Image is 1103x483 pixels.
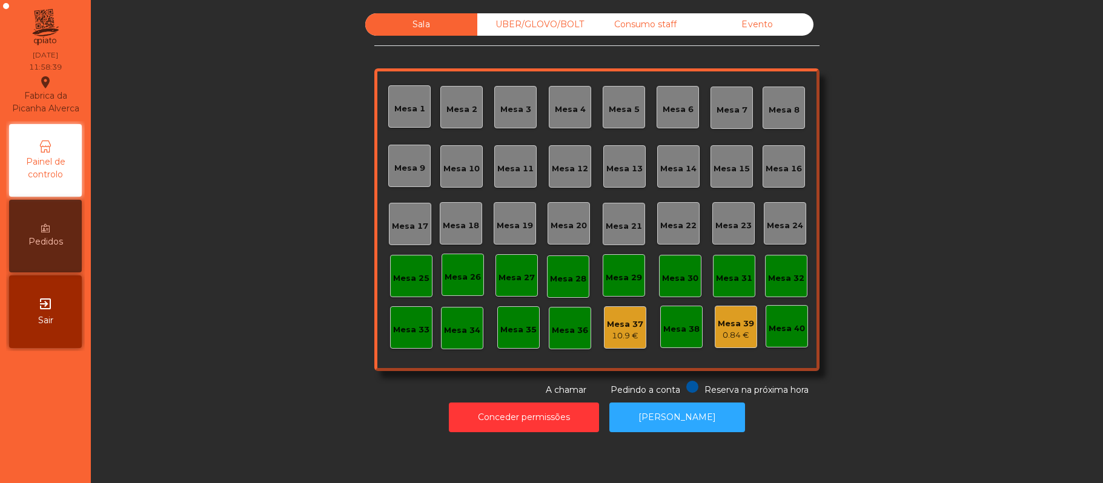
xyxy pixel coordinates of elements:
[718,318,754,330] div: Mesa 39
[12,156,79,181] span: Painel de controlo
[717,104,747,116] div: Mesa 7
[606,272,642,284] div: Mesa 29
[663,103,694,116] div: Mesa 6
[546,384,586,395] span: A chamar
[449,402,599,432] button: Conceder permissões
[662,272,698,284] div: Mesa 30
[446,103,477,116] div: Mesa 2
[606,163,643,175] div: Mesa 13
[500,324,537,336] div: Mesa 35
[718,329,754,341] div: 0.84 €
[660,163,697,175] div: Mesa 14
[704,384,809,395] span: Reserva na próxima hora
[609,103,640,116] div: Mesa 5
[609,402,745,432] button: [PERSON_NAME]
[445,271,481,283] div: Mesa 26
[555,103,586,116] div: Mesa 4
[768,272,804,284] div: Mesa 32
[663,323,700,335] div: Mesa 38
[500,103,531,116] div: Mesa 3
[497,220,533,232] div: Mesa 19
[499,272,535,284] div: Mesa 27
[477,13,589,36] div: UBER/GLOVO/BOLT
[393,272,429,284] div: Mesa 25
[769,104,800,116] div: Mesa 8
[28,235,63,248] span: Pedidos
[767,220,803,232] div: Mesa 24
[365,13,477,36] div: Sala
[552,163,588,175] div: Mesa 12
[550,273,586,285] div: Mesa 28
[589,13,701,36] div: Consumo staff
[29,62,62,73] div: 11:58:39
[443,220,479,232] div: Mesa 18
[769,323,805,335] div: Mesa 40
[444,324,480,337] div: Mesa 34
[33,50,58,61] div: [DATE]
[715,220,752,232] div: Mesa 23
[766,163,802,175] div: Mesa 16
[611,384,680,395] span: Pedindo a conta
[716,272,752,284] div: Mesa 31
[10,75,81,115] div: Fabrica da Picanha Alverca
[607,318,643,330] div: Mesa 37
[394,103,425,115] div: Mesa 1
[38,75,53,90] i: location_on
[607,330,643,342] div: 10.9 €
[714,163,750,175] div: Mesa 15
[552,324,588,337] div: Mesa 36
[393,324,429,336] div: Mesa 33
[394,162,425,174] div: Mesa 9
[392,220,428,232] div: Mesa 17
[38,297,53,311] i: exit_to_app
[30,6,60,48] img: qpiato
[606,220,642,232] div: Mesa 21
[497,163,534,175] div: Mesa 11
[551,220,587,232] div: Mesa 20
[38,314,53,327] span: Sair
[443,163,480,175] div: Mesa 10
[701,13,813,36] div: Evento
[660,220,697,232] div: Mesa 22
